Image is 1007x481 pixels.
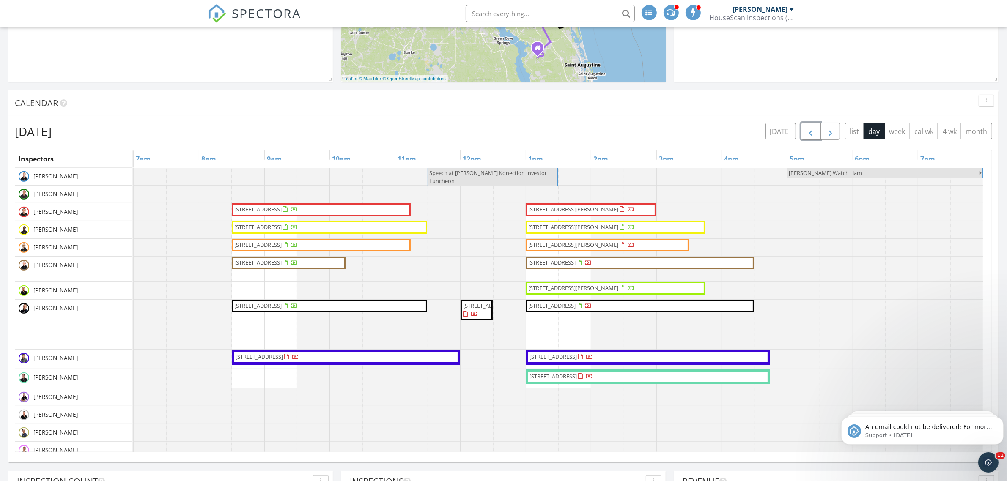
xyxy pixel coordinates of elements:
a: 4pm [722,152,741,166]
span: [STREET_ADDRESS][PERSON_NAME] [528,241,618,249]
span: [PERSON_NAME] [32,172,80,180]
a: SPECTORA [208,11,302,29]
iframe: Intercom live chat [978,452,999,473]
a: 7pm [918,152,937,166]
button: list [845,123,864,139]
a: 3pm [657,152,676,166]
iframe: Intercom notifications message [838,399,1007,458]
a: Leaflet [343,76,357,81]
span: [STREET_ADDRESS] [530,372,577,380]
a: 6pm [853,152,872,166]
img: The Best Home Inspection Software - Spectora [208,4,226,23]
div: | [341,75,448,82]
span: [PERSON_NAME] [32,410,80,419]
span: [PERSON_NAME] [32,190,80,198]
span: [STREET_ADDRESS][PERSON_NAME] [528,284,618,292]
span: [STREET_ADDRESS] [234,302,282,309]
a: 11am [395,152,418,166]
span: [STREET_ADDRESS][PERSON_NAME] [528,205,618,213]
img: home_scan2.jpg [19,171,29,182]
a: © OpenStreetMap contributors [383,76,446,81]
input: Search everything... [466,5,635,22]
button: cal wk [910,123,938,139]
button: day [864,123,885,139]
img: josh_photo1_spectora.jpg [19,207,29,217]
span: [STREET_ADDRESS] [234,205,282,213]
a: 1pm [526,152,545,166]
span: [PERSON_NAME] [32,225,80,234]
button: 4 wk [938,123,961,139]
img: bradley_face.png [19,445,29,456]
span: Speech at [PERSON_NAME] Konection Investor Luncheon [429,169,547,185]
span: [STREET_ADDRESS] [234,259,282,266]
button: month [961,123,992,139]
span: [STREET_ADDRESS] [528,302,576,309]
span: [STREET_ADDRESS] [528,259,576,266]
span: [PERSON_NAME] [32,446,80,454]
a: 5pm [787,152,807,166]
img: trent_headshot.png [19,353,29,363]
span: [PERSON_NAME] [32,243,80,251]
img: daven_headshot.jpg [19,224,29,235]
img: tyler_headshot.jpg [19,285,29,296]
span: [STREET_ADDRESS] [463,302,510,309]
span: [STREET_ADDRESS] [234,223,282,231]
a: 10am [330,152,353,166]
button: [DATE] [765,123,796,139]
img: home_scan16.jpg [19,260,29,271]
span: [PERSON_NAME] [32,261,80,269]
span: [STREET_ADDRESS] [234,241,282,249]
button: Previous day [801,123,821,140]
img: untitled_2500_x_2500_px_4.png [19,392,29,402]
div: 87 Seasons Ct., St. Augustine FL 32092 [538,48,543,53]
span: [PERSON_NAME] [32,373,80,382]
img: 25_headshot_insurance_gage.png [19,410,29,420]
span: [PERSON_NAME] [32,354,80,362]
a: 8am [199,152,218,166]
a: 12pm [461,152,483,166]
a: © MapTiler [359,76,381,81]
div: [PERSON_NAME] [733,5,788,14]
span: [PERSON_NAME] [32,208,80,216]
span: 11 [996,452,1005,459]
img: dom_headshot.jpg [19,372,29,383]
img: mike_headshots.jpg [19,303,29,314]
span: [STREET_ADDRESS] [236,353,283,361]
button: week [884,123,910,139]
img: devin_photo_1.jpg [19,189,29,200]
span: [STREET_ADDRESS] [530,353,577,361]
span: Inspectors [19,154,54,164]
div: HouseScan Inspections (HOME) [710,14,794,22]
span: [PERSON_NAME] [32,393,80,401]
span: [PERSON_NAME] [32,304,80,312]
h2: [DATE] [15,123,52,140]
span: [STREET_ADDRESS][PERSON_NAME] [528,223,618,231]
img: shaun_headshot.png [19,242,29,253]
span: [PERSON_NAME] [32,286,80,295]
span: Calendar [15,97,58,109]
a: 9am [265,152,284,166]
span: SPECTORA [232,4,302,22]
a: 2pm [591,152,610,166]
span: [PERSON_NAME] [32,428,80,437]
img: 25_headshot_insurance_blake.png [19,427,29,438]
a: 7am [134,152,153,166]
button: Next day [820,123,840,140]
span: [PERSON_NAME] Watch Ham [789,169,862,177]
